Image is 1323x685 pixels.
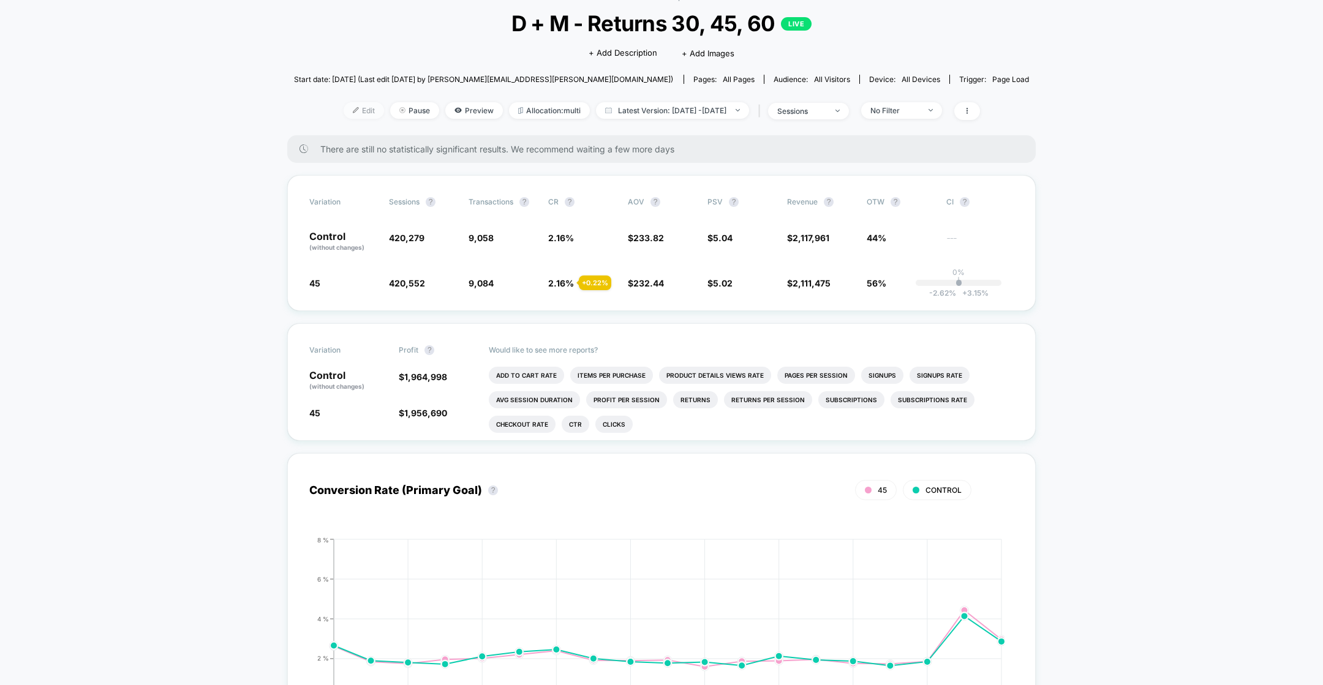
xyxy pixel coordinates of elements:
img: end [736,109,740,111]
tspan: 4 % [317,615,329,622]
p: 0% [952,268,965,277]
div: sessions [777,107,826,116]
span: 2.16 % [548,233,574,243]
img: calendar [605,107,612,113]
span: CI [946,197,1014,207]
span: | [755,102,768,120]
button: ? [519,197,529,207]
span: (without changes) [309,244,364,251]
tspan: 2 % [317,654,329,662]
div: Trigger: [959,75,1029,84]
span: CR [548,197,559,206]
button: ? [729,197,739,207]
span: Variation [309,197,377,207]
li: Clicks [595,416,633,433]
button: ? [824,197,834,207]
span: Sessions [389,197,420,206]
span: Variation [309,345,377,355]
li: Ctr [562,416,589,433]
span: -2.62 % [929,288,956,298]
tspan: 8 % [317,536,329,543]
span: 45 [309,278,320,288]
button: ? [650,197,660,207]
span: $ [399,372,447,382]
span: all pages [723,75,755,84]
p: Would like to see more reports? [489,345,1014,354]
span: AOV [628,197,644,206]
span: 45 [309,408,320,418]
p: | [957,277,960,286]
span: 9,058 [469,233,494,243]
span: $ [707,233,733,243]
span: $ [628,233,664,243]
span: $ [787,233,829,243]
button: ? [426,197,435,207]
span: Preview [445,102,503,119]
span: 3.15 % [956,288,989,298]
span: Page Load [992,75,1029,84]
span: 2,117,961 [793,233,829,243]
button: ? [960,197,970,207]
p: Control [309,231,377,252]
span: Revenue [787,197,818,206]
li: Items Per Purchase [570,367,653,384]
li: Signups [861,367,903,384]
span: Latest Version: [DATE] - [DATE] [596,102,749,119]
li: Returns [673,391,718,408]
span: Edit [344,102,384,119]
button: ? [565,197,575,207]
span: Device: [859,75,949,84]
span: 2,111,475 [793,278,831,288]
li: Pages Per Session [777,367,855,384]
span: 44% [867,233,886,243]
span: Pause [390,102,439,119]
span: D + M - Returns 30, 45, 60 [331,10,992,36]
span: 420,279 [389,233,424,243]
span: 56% [867,278,886,288]
span: all devices [902,75,940,84]
p: LIVE [781,17,812,31]
span: 45 [878,485,887,495]
span: 233.82 [633,233,664,243]
span: Allocation: multi [509,102,590,119]
div: No Filter [870,106,919,115]
span: (without changes) [309,383,364,390]
button: ? [488,485,498,495]
span: 1,956,690 [404,408,447,418]
div: Pages: [693,75,755,84]
li: Subscriptions Rate [891,391,974,408]
span: $ [399,408,447,418]
li: Add To Cart Rate [489,367,564,384]
li: Avg Session Duration [489,391,580,408]
span: Profit [399,345,418,354]
div: Audience: [774,75,850,84]
li: Profit Per Session [586,391,667,408]
button: ? [891,197,900,207]
li: Checkout Rate [489,416,556,433]
span: OTW [867,197,934,207]
span: + Add Description [589,47,657,59]
span: All Visitors [814,75,850,84]
img: end [835,110,840,112]
img: end [929,109,933,111]
span: 420,552 [389,278,425,288]
span: Start date: [DATE] (Last edit [DATE] by [PERSON_NAME][EMAIL_ADDRESS][PERSON_NAME][DOMAIN_NAME]) [294,75,673,84]
img: end [399,107,405,113]
p: Control [309,370,386,391]
li: Product Details Views Rate [659,367,771,384]
tspan: 6 % [317,575,329,582]
span: $ [628,278,664,288]
li: Returns Per Session [724,391,812,408]
li: Subscriptions [818,391,884,408]
span: + Add Images [682,48,734,58]
span: 2.16 % [548,278,574,288]
span: PSV [707,197,723,206]
span: 5.04 [713,233,733,243]
button: ? [424,345,434,355]
span: There are still no statistically significant results. We recommend waiting a few more days [320,144,1011,154]
img: rebalance [518,107,523,114]
span: 1,964,998 [404,372,447,382]
span: Transactions [469,197,513,206]
img: edit [353,107,359,113]
span: + [962,288,967,298]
